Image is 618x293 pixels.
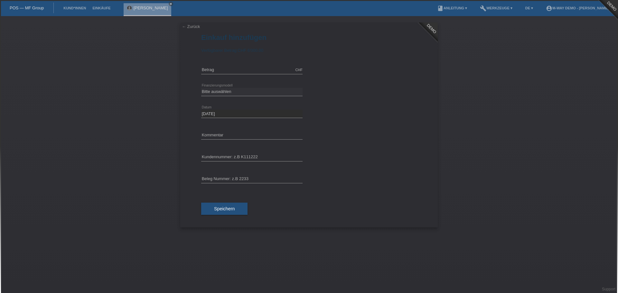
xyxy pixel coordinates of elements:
i: build [480,5,486,12]
div: Verfügbarer Betrag: [201,48,417,53]
a: ← Zurück [182,24,200,29]
a: bookAnleitung ▾ [434,6,470,10]
i: close [169,2,173,5]
a: DE ▾ [522,6,536,10]
span: Speichern [214,206,235,211]
a: close [169,2,173,6]
a: Kund*innen [60,6,89,10]
a: buildWerkzeuge ▾ [477,6,516,10]
a: [PERSON_NAME] [134,5,168,10]
div: CHF [295,68,303,72]
a: account_circlem-way Demo - [PERSON_NAME] ▾ [543,6,615,10]
i: book [437,5,444,12]
a: Einkäufe [89,6,114,10]
a: Support [602,287,615,291]
button: Speichern [201,203,248,215]
span: CHF 6'000.00 [238,48,263,53]
h1: Einkauf hinzufügen [201,33,417,41]
a: POS — MF Group [10,5,44,10]
i: account_circle [546,5,552,12]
